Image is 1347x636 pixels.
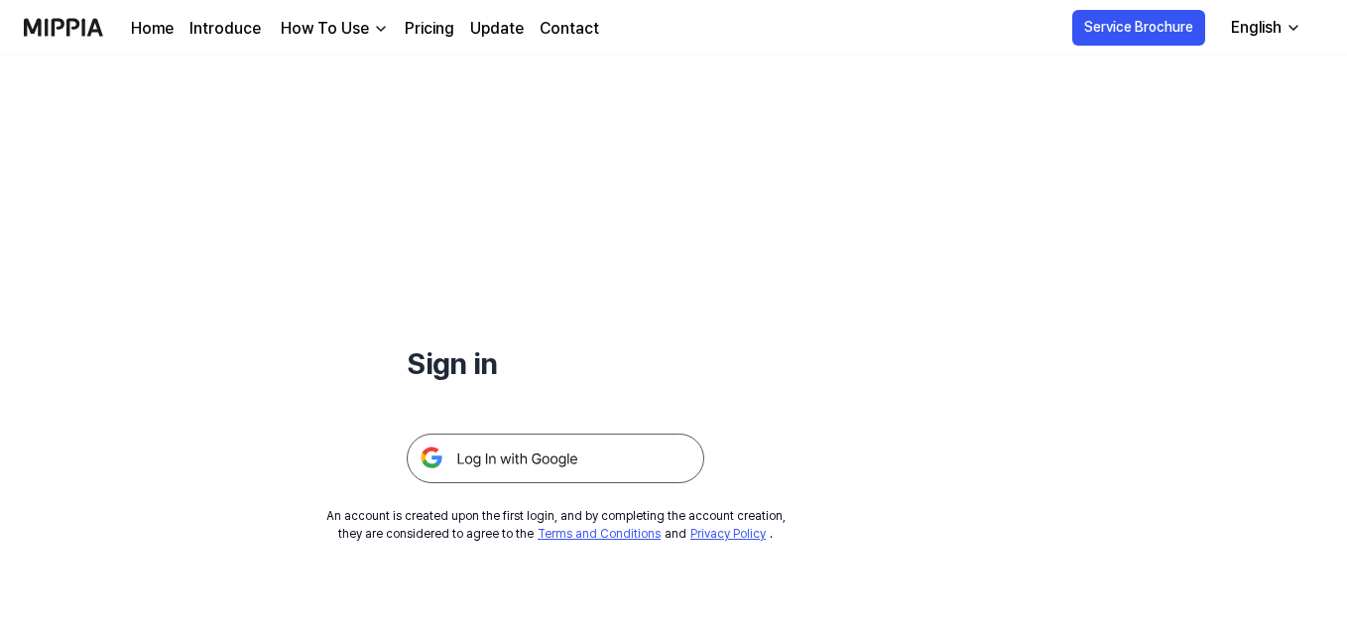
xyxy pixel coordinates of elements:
a: Pricing [405,17,454,41]
button: Service Brochure [1072,10,1205,46]
div: English [1227,16,1286,40]
a: Privacy Policy [690,527,766,541]
a: Contact [540,17,599,41]
a: Introduce [189,17,261,41]
a: Update [470,17,524,41]
div: An account is created upon the first login, and by completing the account creation, they are cons... [326,507,786,543]
button: How To Use [277,17,389,41]
img: down [373,21,389,37]
h1: Sign in [407,341,704,386]
button: English [1215,8,1313,48]
div: How To Use [277,17,373,41]
a: Home [131,17,174,41]
a: Terms and Conditions [538,527,661,541]
img: 구글 로그인 버튼 [407,434,704,483]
